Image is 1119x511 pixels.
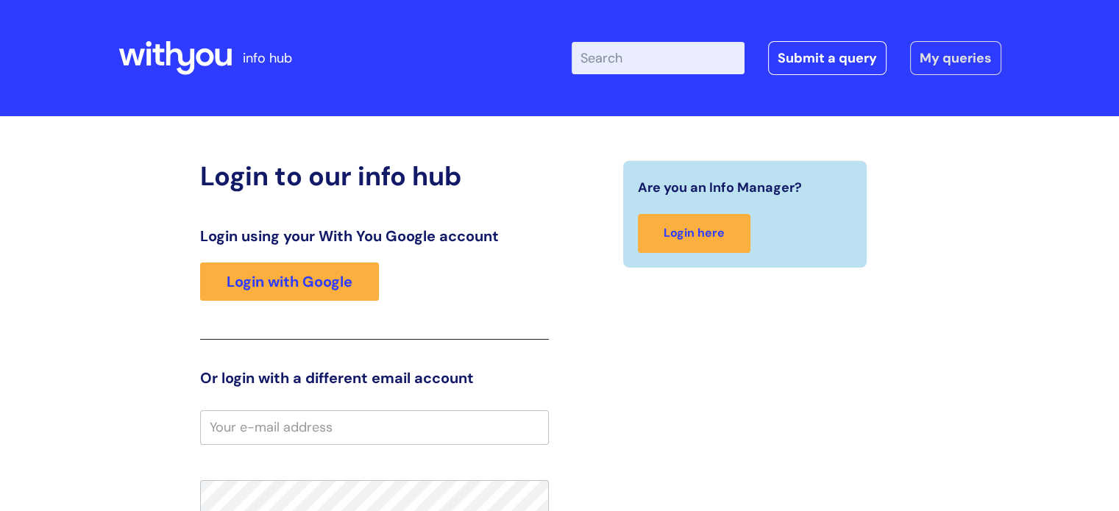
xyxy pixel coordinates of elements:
h3: Login using your With You Google account [200,227,549,245]
input: Your e-mail address [200,410,549,444]
input: Search [572,42,745,74]
p: info hub [243,46,292,70]
a: Login with Google [200,262,379,301]
a: Login here [638,214,750,253]
a: Submit a query [768,41,887,75]
span: Are you an Info Manager? [638,176,802,199]
h3: Or login with a different email account [200,369,549,387]
a: My queries [910,41,1001,75]
h2: Login to our info hub [200,160,549,192]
